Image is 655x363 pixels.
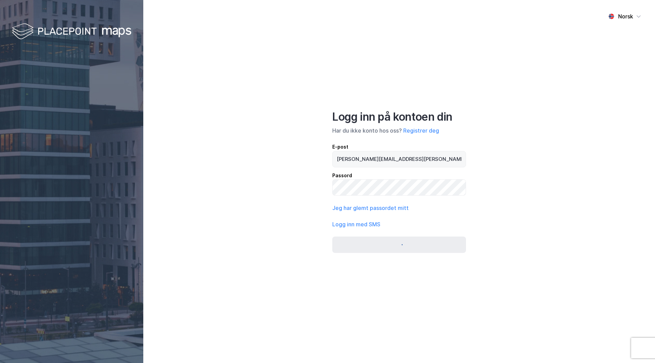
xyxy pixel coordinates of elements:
button: Logg inn med SMS [332,220,380,228]
button: Registrer deg [403,126,439,135]
div: Norsk [618,12,633,20]
button: Jeg har glemt passordet mitt [332,204,409,212]
iframe: Chat Widget [621,330,655,363]
img: logo-white.f07954bde2210d2a523dddb988cd2aa7.svg [12,22,131,42]
div: Passord [332,171,466,180]
div: Logg inn på kontoen din [332,110,466,124]
div: E-post [332,143,466,151]
div: Har du ikke konto hos oss? [332,126,466,135]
